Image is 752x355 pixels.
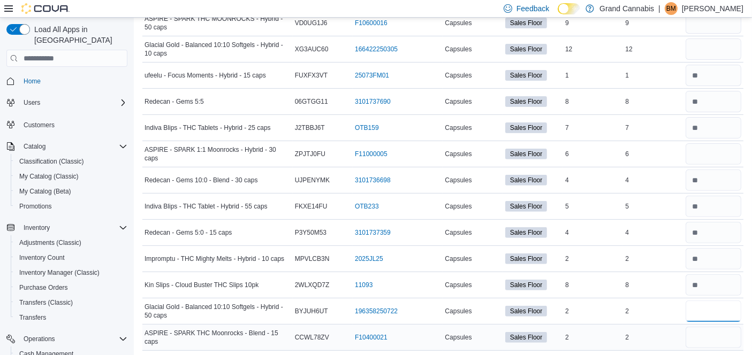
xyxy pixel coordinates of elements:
[665,2,678,15] div: Britteny Mousseau
[19,96,127,109] span: Users
[355,254,383,263] a: 2025JL25
[19,253,65,262] span: Inventory Count
[24,335,55,343] span: Operations
[510,202,543,211] span: Sales Floor
[355,202,379,211] a: OTB233
[658,2,660,15] p: |
[24,77,41,86] span: Home
[558,3,580,14] input: Dark Mode
[19,313,46,322] span: Transfers
[15,185,127,198] span: My Catalog (Beta)
[599,2,654,15] p: Grand Cannabis
[563,174,623,187] div: 4
[510,18,543,28] span: Sales Floor
[2,117,132,132] button: Customers
[11,169,132,184] button: My Catalog (Classic)
[15,281,127,294] span: Purchase Orders
[355,124,379,132] a: OTB159
[355,281,373,289] a: 11093
[19,140,50,153] button: Catalog
[623,148,683,160] div: 6
[355,176,391,184] a: 3101736698
[15,311,50,324] a: Transfers
[623,43,683,56] div: 12
[15,170,127,183] span: My Catalog (Classic)
[445,176,472,184] span: Capsules
[445,19,472,27] span: Capsules
[15,185,75,198] a: My Catalog (Beta)
[11,265,132,280] button: Inventory Manager (Classic)
[623,331,683,344] div: 2
[145,303,291,320] span: Glacial Gold - Balanced 10:10 Softgels - Hybrid - 50 caps
[563,252,623,265] div: 2
[21,3,70,14] img: Cova
[445,150,472,158] span: Capsules
[145,14,291,32] span: ASPIRE - SPARK THC MOONROCKS - Hybrid - 50 caps
[2,331,132,346] button: Operations
[563,148,623,160] div: 6
[11,184,132,199] button: My Catalog (Beta)
[623,174,683,187] div: 4
[19,75,45,88] a: Home
[15,200,56,213] a: Promotions
[19,140,127,153] span: Catalog
[355,333,388,342] a: F10400021
[145,97,204,106] span: Redecan - Gems 5:5
[623,252,683,265] div: 2
[510,175,543,185] span: Sales Floor
[295,307,328,315] span: BYJUH6UT
[19,333,127,345] span: Operations
[19,238,81,247] span: Adjustments (Classic)
[563,69,623,82] div: 1
[505,18,548,28] span: Sales Floor
[295,97,328,106] span: 06GTGG11
[623,121,683,134] div: 7
[145,254,284,263] span: Impromptu - THC Mighty Melts - Hybrid - 10 caps
[15,296,77,309] a: Transfers (Classic)
[295,150,325,158] span: ZPJTJ0FU
[623,95,683,108] div: 8
[355,97,391,106] a: 3101737690
[15,296,127,309] span: Transfers (Classic)
[24,142,45,151] span: Catalog
[19,74,127,88] span: Home
[623,69,683,82] div: 1
[145,41,291,58] span: Glacial Gold - Balanced 10:10 Softgels - Hybrid - 10 caps
[145,71,266,80] span: ufeelu - Focus Moments - Hybrid - 15 caps
[295,281,330,289] span: 2WLXQD7Z
[445,254,472,263] span: Capsules
[19,118,127,131] span: Customers
[11,310,132,325] button: Transfers
[15,266,104,279] a: Inventory Manager (Classic)
[445,228,472,237] span: Capsules
[2,139,132,154] button: Catalog
[295,19,328,27] span: VD0UG1J6
[623,200,683,213] div: 5
[11,199,132,214] button: Promotions
[510,228,543,237] span: Sales Floor
[295,45,329,53] span: XG3AUC60
[445,97,472,106] span: Capsules
[516,3,549,14] span: Feedback
[145,329,291,346] span: ASPIRE - SPARK THC Moonrocks - Blend - 15 caps
[145,202,268,211] span: Indiva Blips - THC Tablet - Hybrid - 55 caps
[15,251,69,264] a: Inventory Count
[145,228,232,237] span: Redecan - Gems 5:0 - 15 caps
[15,281,72,294] a: Purchase Orders
[145,176,257,184] span: Redecan - Gems 10:0 - Blend - 30 caps
[24,121,55,129] span: Customers
[15,251,127,264] span: Inventory Count
[15,311,127,324] span: Transfers
[355,307,398,315] a: 196358250722
[15,200,127,213] span: Promotions
[445,307,472,315] span: Capsules
[15,236,86,249] a: Adjustments (Classic)
[11,235,132,250] button: Adjustments (Classic)
[19,96,44,109] button: Users
[510,123,543,133] span: Sales Floor
[15,155,88,168] a: Classification (Classic)
[355,71,389,80] a: 25073FM01
[19,202,52,211] span: Promotions
[505,44,548,55] span: Sales Floor
[145,145,291,163] span: ASPIRE - SPARK 1:1 Moonrocks - Hybrid - 30 caps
